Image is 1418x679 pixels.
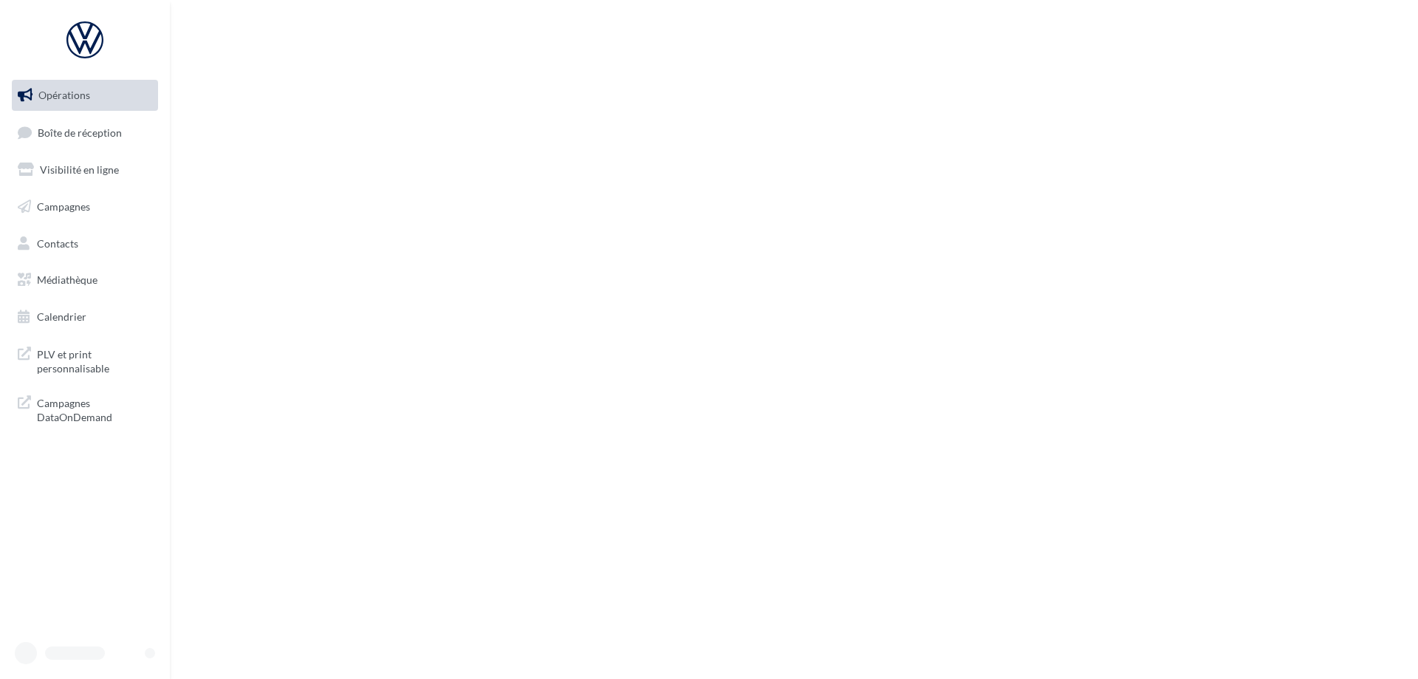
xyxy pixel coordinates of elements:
span: Opérations [38,89,90,101]
span: Campagnes [37,200,90,213]
a: Calendrier [9,301,161,332]
a: Contacts [9,228,161,259]
span: Contacts [37,236,78,249]
a: Médiathèque [9,265,161,296]
a: Visibilité en ligne [9,154,161,185]
span: PLV et print personnalisable [37,344,152,376]
a: PLV et print personnalisable [9,338,161,382]
span: Médiathèque [37,273,97,286]
span: Calendrier [37,310,86,323]
span: Boîte de réception [38,126,122,138]
a: Campagnes DataOnDemand [9,387,161,431]
a: Campagnes [9,191,161,222]
span: Visibilité en ligne [40,163,119,176]
a: Opérations [9,80,161,111]
span: Campagnes DataOnDemand [37,393,152,425]
a: Boîte de réception [9,117,161,149]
